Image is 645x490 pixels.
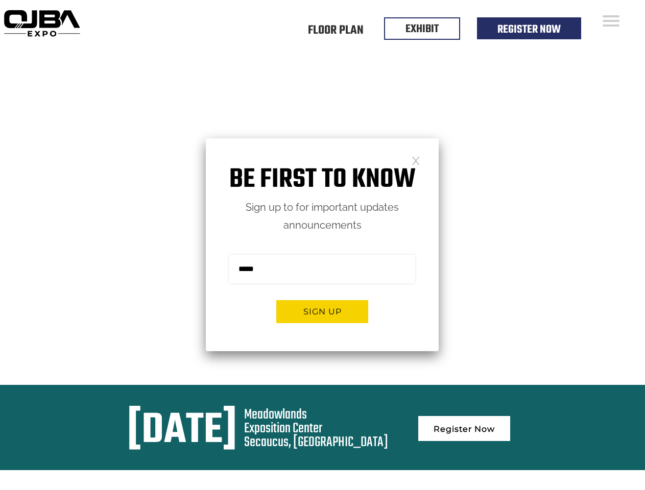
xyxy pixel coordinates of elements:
[412,156,420,164] a: Close
[405,20,439,38] a: EXHIBIT
[418,416,510,441] a: Register Now
[127,408,237,455] div: [DATE]
[206,164,439,196] h1: Be first to know
[497,21,561,38] a: Register Now
[244,408,388,449] div: Meadowlands Exposition Center Secaucus, [GEOGRAPHIC_DATA]
[206,199,439,234] p: Sign up to for important updates announcements
[276,300,368,323] button: Sign up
